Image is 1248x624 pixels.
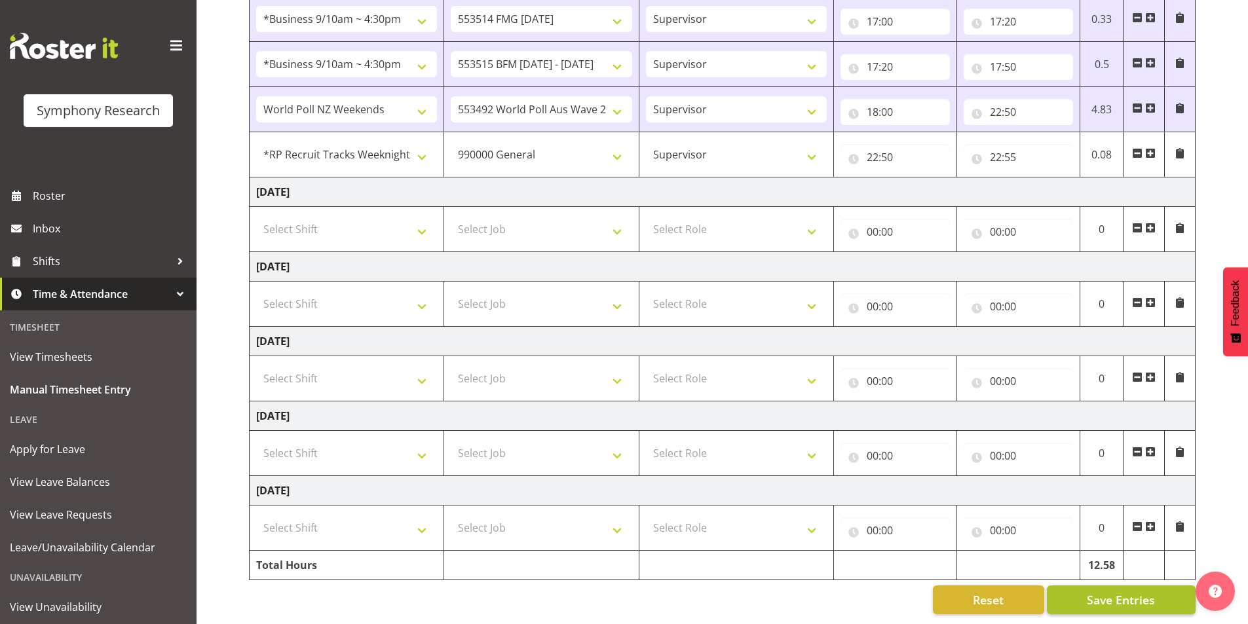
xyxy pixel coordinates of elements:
[1047,585,1196,614] button: Save Entries
[3,564,193,591] div: Unavailability
[3,314,193,340] div: Timesheet
[10,538,187,557] span: Leave/Unavailability Calendar
[3,433,193,466] a: Apply for Leave
[250,252,1196,282] td: [DATE]
[3,340,193,373] a: View Timesheets
[1087,591,1155,608] span: Save Entries
[10,347,187,367] span: View Timesheets
[1080,431,1124,476] td: 0
[1080,356,1124,401] td: 0
[1080,132,1124,177] td: 0.08
[841,443,950,469] input: Click to select...
[964,99,1073,125] input: Click to select...
[964,293,1073,320] input: Click to select...
[250,327,1196,356] td: [DATE]
[250,476,1196,505] td: [DATE]
[1080,551,1124,580] td: 12.58
[841,517,950,543] input: Click to select...
[3,373,193,406] a: Manual Timesheet Entry
[33,284,170,304] span: Time & Attendance
[1080,282,1124,327] td: 0
[964,219,1073,245] input: Click to select...
[1080,505,1124,551] td: 0
[841,54,950,80] input: Click to select...
[964,368,1073,394] input: Click to select...
[841,9,950,35] input: Click to select...
[3,466,193,498] a: View Leave Balances
[841,293,950,320] input: Click to select...
[964,443,1073,469] input: Click to select...
[250,177,1196,207] td: [DATE]
[3,591,193,623] a: View Unavailability
[10,380,187,399] span: Manual Timesheet Entry
[841,144,950,170] input: Click to select...
[841,219,950,245] input: Click to select...
[964,144,1073,170] input: Click to select...
[33,186,190,206] span: Roster
[10,33,118,59] img: Rosterit website logo
[37,101,160,120] div: Symphony Research
[10,439,187,459] span: Apply for Leave
[841,368,950,394] input: Click to select...
[1080,87,1124,132] td: 4.83
[933,585,1044,614] button: Reset
[1080,42,1124,87] td: 0.5
[3,498,193,531] a: View Leave Requests
[1223,267,1248,356] button: Feedback - Show survey
[964,517,1073,543] input: Click to select...
[33,251,170,271] span: Shifts
[33,219,190,238] span: Inbox
[1230,280,1241,326] span: Feedback
[964,54,1073,80] input: Click to select...
[10,597,187,617] span: View Unavailability
[250,551,444,580] td: Total Hours
[10,505,187,524] span: View Leave Requests
[841,99,950,125] input: Click to select...
[10,472,187,492] span: View Leave Balances
[3,531,193,564] a: Leave/Unavailability Calendar
[3,406,193,433] div: Leave
[973,591,1004,608] span: Reset
[964,9,1073,35] input: Click to select...
[250,401,1196,431] td: [DATE]
[1209,585,1222,598] img: help-xxl-2.png
[1080,207,1124,252] td: 0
